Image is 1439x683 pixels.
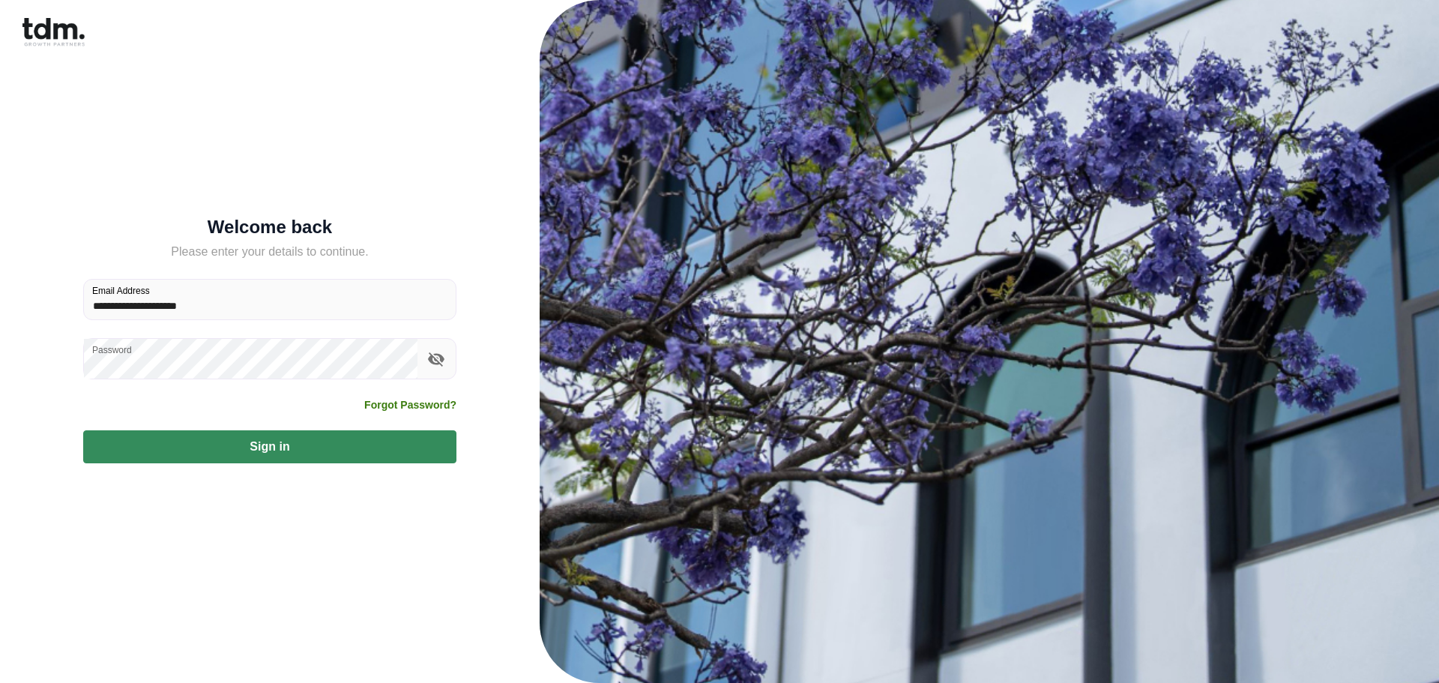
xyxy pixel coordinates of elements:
label: Email Address [92,284,150,297]
h5: Welcome back [83,220,456,235]
button: toggle password visibility [423,346,449,372]
button: Sign in [83,430,456,463]
a: Forgot Password? [364,397,456,412]
h5: Please enter your details to continue. [83,243,456,261]
label: Password [92,343,132,356]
